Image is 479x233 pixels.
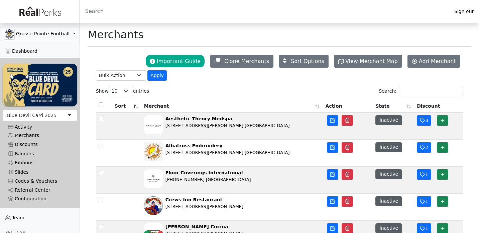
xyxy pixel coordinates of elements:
div: Floor Coverings International [165,169,251,176]
a: Albatross Embroidery [STREET_ADDRESS][PERSON_NAME] [GEOGRAPHIC_DATA] [144,142,320,164]
img: 5NwYGiarg57GJcC4qSFZYzQQx4SbxwmXg3PFEnFX.png [144,196,163,215]
div: [STREET_ADDRESS][PERSON_NAME] [GEOGRAPHIC_DATA] [165,122,290,129]
img: WvZzOez5OCqmO91hHZfJL7W2tJ07LbGMjwPPNJwI.png [3,64,77,106]
th: State: activate to sort column ascending [373,98,414,113]
a: Merchants [3,131,77,140]
img: rT68sBaw8aPE85LadKvNM4RMuXDdD6E9jeonjBUi.jpg [144,115,163,134]
span: Add Merchant [419,58,456,64]
span: Important Guide [157,58,201,64]
input: Search [80,3,449,19]
button: 2 [417,142,431,153]
a: Referral Center [3,186,77,195]
div: Albatross Embroidery [165,142,290,149]
button: Important Guide [145,55,205,68]
div: [PHONE_NUMBER] [GEOGRAPHIC_DATA] [165,176,251,183]
button: Clone Merchants [210,55,273,68]
div: [PERSON_NAME] Cucina [165,223,243,230]
a: Add Merchant [407,55,460,68]
a: Crews Inn Restaurant [STREET_ADDRESS][PERSON_NAME] [144,196,320,218]
img: real_perks_logo-01.svg [16,4,64,19]
img: lCcjtYvH4BaOKQSPOoSkJclAIsAATIAKvG1sYaph.png [144,169,163,188]
div: [STREET_ADDRESS][PERSON_NAME] [GEOGRAPHIC_DATA] [165,149,290,156]
th: Merchant: activate to sort column ascending [141,98,323,113]
div: Activity [8,124,72,130]
th: Sort: activate to sort column descending [112,98,141,113]
select: .form-select-sm example [96,70,146,81]
div: Crews Inn Restaurant [165,196,243,203]
img: y9myRDWFk3Trh2oskp33SzQrDpG210x8IXJha352.jpg [144,142,163,161]
select: Showentries [109,86,133,96]
a: Slides [3,167,77,176]
input: Search: [399,86,463,96]
button: 1 [417,196,431,207]
a: Discounts [3,140,77,149]
a: Aesthetic Theory Medspa [STREET_ADDRESS][PERSON_NAME] [GEOGRAPHIC_DATA] [144,115,320,137]
h1: Merchants [88,28,144,41]
span: Sort Options [291,58,324,64]
label: Show entries [96,86,149,96]
button: Inactive [375,142,402,152]
div: Configuration [8,196,72,202]
label: Search: [379,86,463,96]
a: Ribbons [3,158,77,167]
button: Inactive [375,115,402,125]
div: [STREET_ADDRESS][PERSON_NAME] [165,203,243,210]
button: Inactive [375,223,402,233]
a: Banners [3,149,77,158]
a: View Merchant Map [334,55,402,68]
button: 3 [417,115,431,126]
button: Sort Options [279,55,329,68]
a: Sign out [449,7,479,16]
img: GAa1zriJJmkmu1qRtUwg8x1nQwzlKm3DoqW9UgYl.jpg [4,29,14,39]
div: Blue Devil Card 2025 [7,112,56,119]
a: Codes & Vouchers [3,177,77,186]
button: Inactive [375,196,402,206]
th: Action [323,98,373,113]
th: Discount [414,98,463,113]
button: Apply [147,70,167,81]
span: View Merchant Map [345,58,398,64]
a: Floor Coverings International [PHONE_NUMBER] [GEOGRAPHIC_DATA] [144,169,320,191]
span: Clone Merchants [224,58,269,64]
button: Inactive [375,169,402,179]
button: 1 [417,169,431,180]
div: Aesthetic Theory Medspa [165,115,290,122]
